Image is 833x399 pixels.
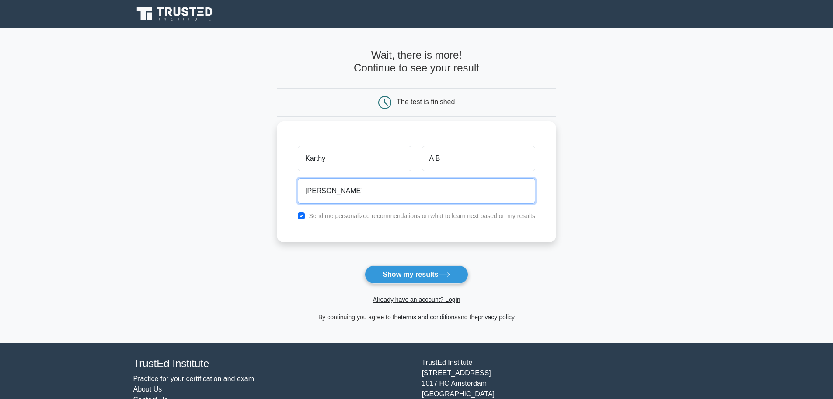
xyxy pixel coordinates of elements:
[365,265,468,284] button: Show my results
[397,98,455,106] div: The test is finished
[133,357,411,370] h4: TrustEd Institute
[272,312,561,322] div: By continuing you agree to the and the
[133,375,254,382] a: Practice for your certification and exam
[309,212,535,219] label: Send me personalized recommendations on what to learn next based on my results
[373,296,460,303] a: Already have an account? Login
[298,178,535,204] input: Email
[298,146,411,171] input: First name
[401,314,457,321] a: terms and conditions
[478,314,515,321] a: privacy policy
[133,385,162,393] a: About Us
[422,146,535,171] input: Last name
[277,49,556,74] h4: Wait, there is more! Continue to see your result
